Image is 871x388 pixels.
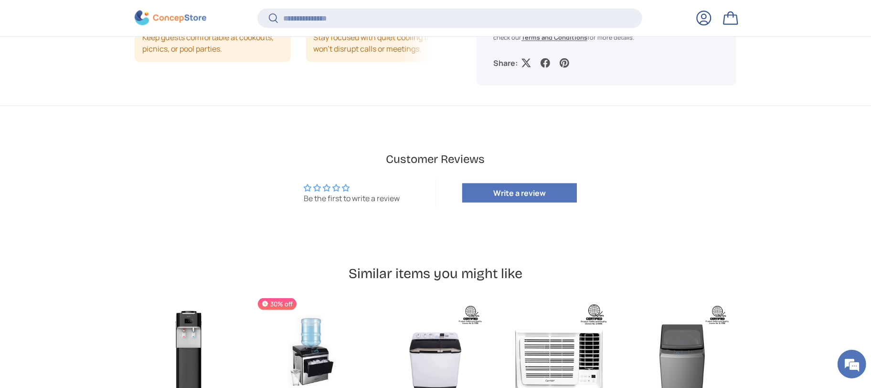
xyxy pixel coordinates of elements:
li: Keep guests comfortable at cookouts, picnics, or pool parties. [135,12,291,62]
h2: Customer Reviews [157,151,714,168]
div: Be the first to write a review [304,193,400,204]
li: Stay focused with quiet cooling that won’t disrupt calls or meetings. [306,12,462,62]
span: We're online! [55,120,132,217]
div: Minimize live chat window [157,5,180,28]
img: ConcepStore [135,11,206,25]
h2: Similar items you might like [135,265,736,282]
textarea: Type your message and hit 'Enter' [5,261,182,294]
div: Average rating is 0.00 stars [304,183,400,193]
div: Chat with us now [50,54,160,66]
span: 30% off [258,298,296,310]
a: Write a review [462,183,577,203]
a: Terms and Conditions [521,33,587,42]
p: Share: [493,58,518,69]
